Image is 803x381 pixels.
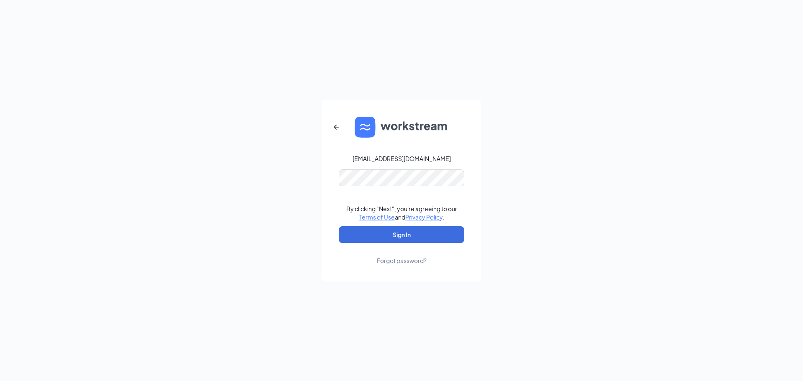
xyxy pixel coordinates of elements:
[353,154,451,163] div: [EMAIL_ADDRESS][DOMAIN_NAME]
[405,213,442,221] a: Privacy Policy
[346,205,457,221] div: By clicking "Next", you're agreeing to our and .
[339,226,464,243] button: Sign In
[377,256,427,265] div: Forgot password?
[326,117,346,137] button: ArrowLeftNew
[359,213,395,221] a: Terms of Use
[355,117,448,138] img: WS logo and Workstream text
[331,122,341,132] svg: ArrowLeftNew
[377,243,427,265] a: Forgot password?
